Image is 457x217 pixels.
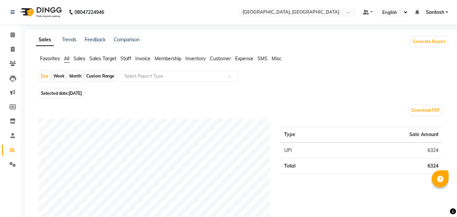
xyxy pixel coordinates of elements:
span: SMS [257,56,268,62]
a: Comparison [114,37,140,43]
span: Favorites [40,56,60,62]
a: Trends [62,37,76,43]
td: 6324 [336,143,442,158]
span: Expense [235,56,253,62]
span: Customer [210,56,231,62]
button: Generate Report [411,37,447,46]
td: Total [280,158,336,174]
span: Membership [155,56,181,62]
b: 08047224946 [74,3,104,22]
iframe: chat widget [429,190,450,210]
th: Type [280,127,336,143]
div: Week [52,71,66,81]
span: Inventory [185,56,206,62]
th: Sale Amount [336,127,442,143]
button: Download PDF [410,106,442,115]
span: [DATE] [69,91,82,96]
span: Selected date: [39,89,84,97]
img: logo [17,3,64,22]
span: Invoice [135,56,151,62]
a: Feedback [85,37,106,43]
span: Santosh [426,9,444,16]
td: UPI [280,143,336,158]
a: Sales [36,34,54,46]
div: Day [39,71,50,81]
span: Misc [272,56,281,62]
span: All [64,56,69,62]
div: Custom Range [85,71,116,81]
span: Staff [120,56,131,62]
span: Sales Target [89,56,116,62]
td: 6324 [336,158,442,174]
span: Sales [73,56,85,62]
div: Month [68,71,83,81]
